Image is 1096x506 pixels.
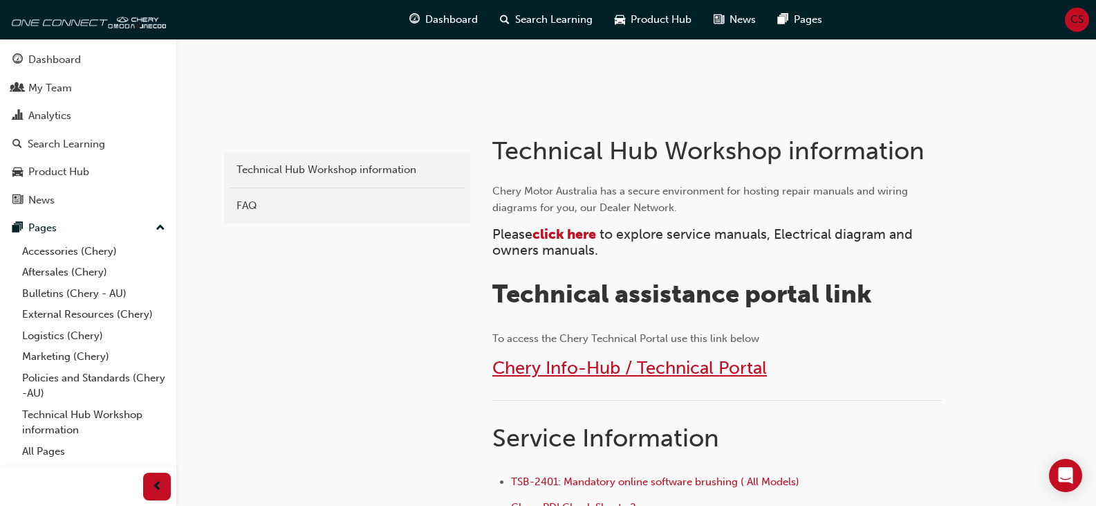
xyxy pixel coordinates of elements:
[17,368,171,404] a: Policies and Standards (Chery -AU)
[6,44,171,215] button: DashboardMy TeamAnalyticsSearch LearningProduct HubNews
[12,138,22,151] span: search-icon
[6,215,171,241] button: Pages
[152,478,162,496] span: prev-icon
[6,75,171,101] a: My Team
[492,423,719,453] span: Service Information
[492,226,916,258] span: to explore service manuals, Electrical diagram and owners manuals.
[492,185,911,214] span: Chery Motor Australia has a secure environment for hosting repair manuals and wiring diagrams for...
[492,357,767,379] a: Chery Info-Hub / Technical Portal
[1049,459,1082,492] div: Open Intercom Messenger
[28,136,105,152] div: Search Learning
[615,11,625,28] span: car-icon
[12,222,23,235] span: pages-icon
[12,82,23,95] span: people-icon
[17,241,171,262] a: Accessories (Chery)
[6,188,171,213] a: News
[230,194,465,218] a: FAQ
[6,132,171,157] a: Search Learning
[17,262,171,283] a: Aftersales (Chery)
[12,195,23,207] span: news-icon
[156,219,165,237] span: up-icon
[7,6,166,33] img: oneconnect
[12,54,23,66] span: guage-icon
[17,441,171,462] a: All Pages
[236,162,458,178] div: Technical Hub Workshop information
[17,404,171,441] a: Technical Hub Workshop information
[767,6,833,34] a: pages-iconPages
[489,6,604,34] a: search-iconSearch Learning
[17,325,171,347] a: Logistics (Chery)
[703,6,767,34] a: news-iconNews
[28,52,81,68] div: Dashboard
[631,12,691,28] span: Product Hub
[604,6,703,34] a: car-iconProduct Hub
[6,47,171,73] a: Dashboard
[492,136,946,166] h1: Technical Hub Workshop information
[492,226,532,242] span: Please
[230,158,465,182] a: Technical Hub Workshop information
[714,11,724,28] span: news-icon
[730,12,756,28] span: News
[17,304,171,325] a: External Resources (Chery)
[28,192,55,208] div: News
[28,220,57,236] div: Pages
[28,164,89,180] div: Product Hub
[1065,8,1089,32] button: CS
[28,80,72,96] div: My Team
[1070,12,1084,28] span: CS
[492,279,872,309] span: Technical assistance portal link
[398,6,489,34] a: guage-iconDashboard
[17,283,171,305] a: Bulletins (Chery - AU)
[28,108,71,124] div: Analytics
[511,476,799,488] a: TSB-2401: Mandatory online software brushing ( All Models)
[532,226,596,242] a: click here
[6,159,171,185] a: Product Hub
[492,332,759,345] span: To access the Chery Technical Portal use this link below
[12,110,23,123] span: chart-icon
[500,11,510,28] span: search-icon
[12,166,23,179] span: car-icon
[425,12,478,28] span: Dashboard
[6,103,171,129] a: Analytics
[409,11,420,28] span: guage-icon
[236,198,458,214] div: FAQ
[515,12,593,28] span: Search Learning
[778,11,788,28] span: pages-icon
[17,346,171,368] a: Marketing (Chery)
[794,12,822,28] span: Pages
